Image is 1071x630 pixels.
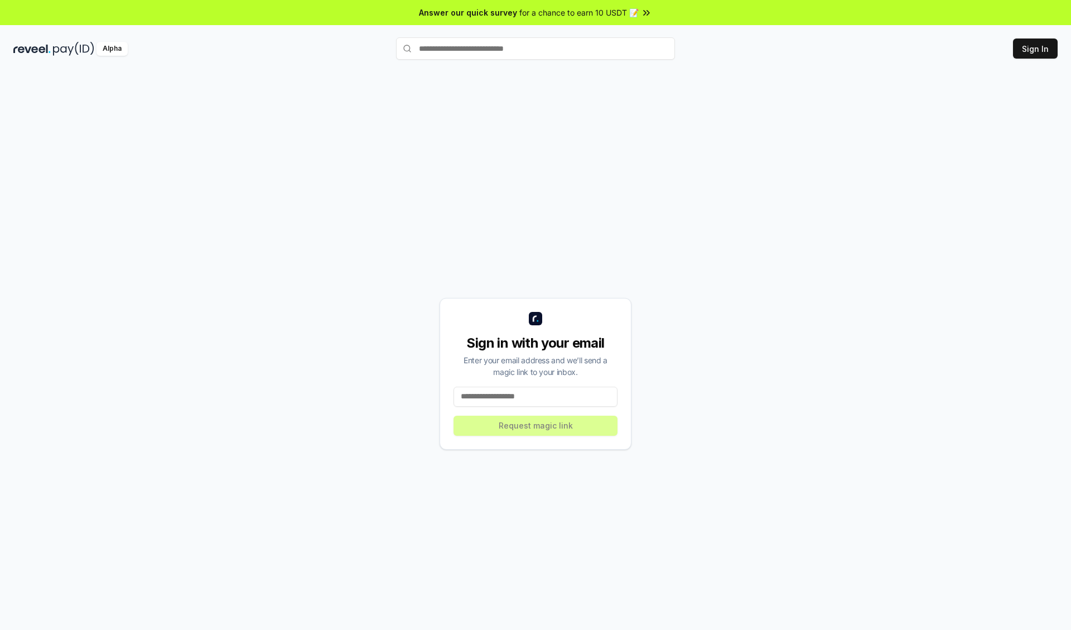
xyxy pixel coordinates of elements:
span: Answer our quick survey [419,7,517,18]
div: Enter your email address and we’ll send a magic link to your inbox. [454,354,617,378]
div: Alpha [97,42,128,56]
span: for a chance to earn 10 USDT 📝 [519,7,639,18]
button: Sign In [1013,39,1058,59]
img: reveel_dark [13,42,51,56]
div: Sign in with your email [454,334,617,352]
img: logo_small [529,312,542,325]
img: pay_id [53,42,94,56]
